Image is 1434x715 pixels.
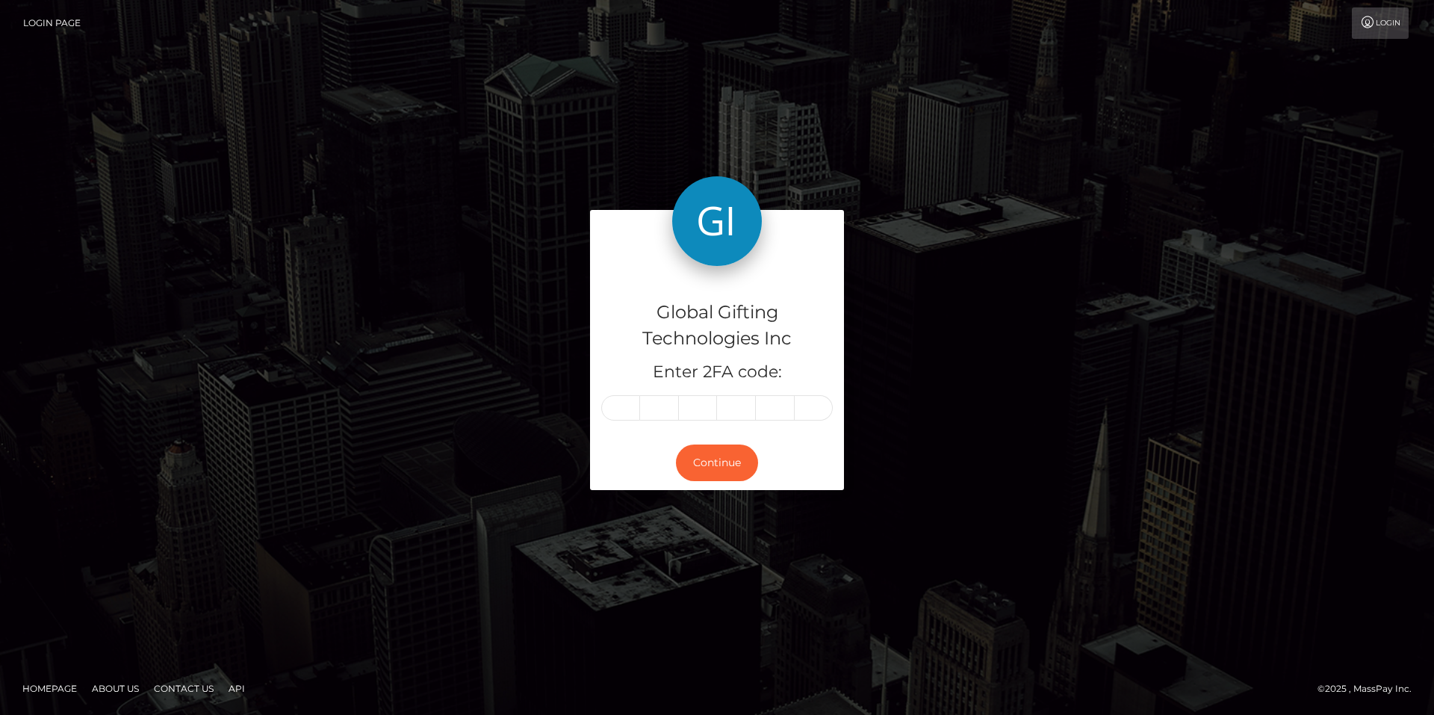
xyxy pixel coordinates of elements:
button: Continue [676,445,758,481]
h4: Global Gifting Technologies Inc [601,300,833,352]
img: Global Gifting Technologies Inc [672,176,762,266]
a: Login [1352,7,1409,39]
a: API [223,677,251,700]
a: Login Page [23,7,81,39]
a: About Us [86,677,145,700]
a: Homepage [16,677,83,700]
h5: Enter 2FA code: [601,361,833,384]
a: Contact Us [148,677,220,700]
div: © 2025 , MassPay Inc. [1317,681,1423,697]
